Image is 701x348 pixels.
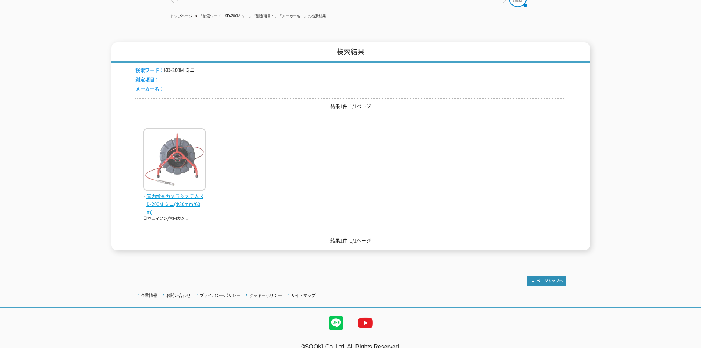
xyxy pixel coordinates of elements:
[135,85,164,92] span: メーカー名：
[143,185,206,215] a: 管内検査カメラシステム KD-200M ミニ(Φ30mm/60m)
[135,66,164,73] span: 検索ワード：
[351,308,380,338] img: YouTube
[249,293,282,298] a: クッキーポリシー
[166,293,191,298] a: お問い合わせ
[143,128,206,193] img: KD-200M ミニ(Φ30mm/60m)
[194,13,326,20] li: 「検索ワード：KD-200M ミニ」「測定項目：」「メーカー名：」の検索結果
[200,293,240,298] a: プライバシーポリシー
[135,237,566,245] p: 結果1件 1/1ページ
[321,308,351,338] img: LINE
[170,14,192,18] a: トップページ
[291,293,315,298] a: サイトマップ
[135,102,566,110] p: 結果1件 1/1ページ
[111,42,590,63] h1: 検索結果
[527,276,566,286] img: トップページへ
[143,215,206,222] p: 日本エマソン/管内カメラ
[135,66,195,74] li: KD-200M ミニ
[143,193,206,215] span: 管内検査カメラシステム KD-200M ミニ(Φ30mm/60m)
[141,293,157,298] a: 企業情報
[135,76,159,83] span: 測定項目：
